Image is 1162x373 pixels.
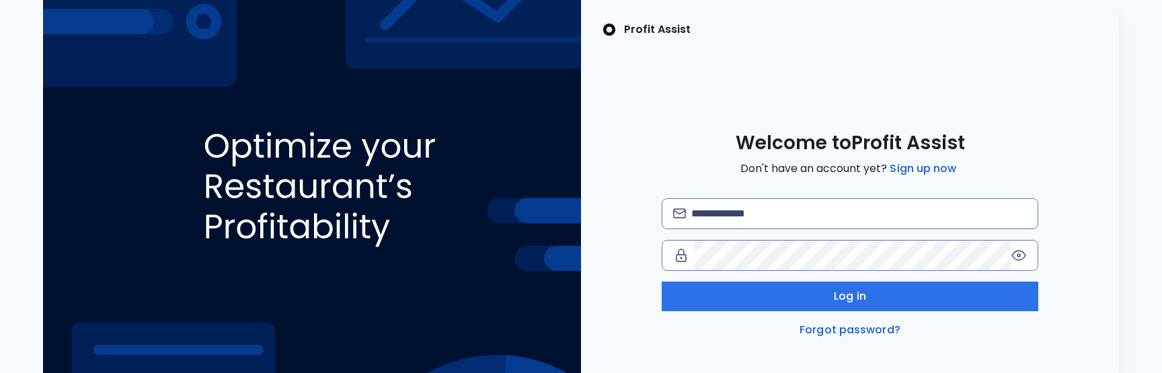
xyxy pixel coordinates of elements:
span: Welcome to Profit Assist [736,131,965,155]
img: SpotOn Logo [603,22,616,38]
a: Forgot password? [797,322,903,338]
span: Log in [834,288,866,304]
span: Don't have an account yet? [740,161,959,177]
a: Sign up now [887,161,959,177]
img: email [673,208,686,218]
p: Profit Assist [624,22,691,38]
button: Log in [662,282,1038,311]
